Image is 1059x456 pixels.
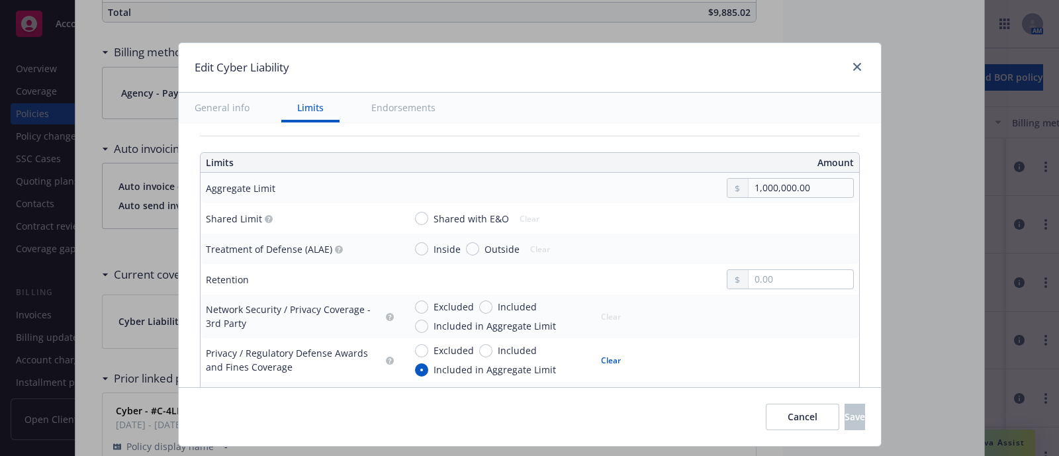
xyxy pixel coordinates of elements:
[749,179,852,197] input: 0.00
[206,242,332,256] div: Treatment of Defense (ALAE)
[206,273,249,287] div: Retention
[536,153,858,173] th: Amount
[206,181,275,195] div: Aggregate Limit
[749,270,852,289] input: 0.00
[195,59,289,76] h1: Edit Cyber Liability
[434,300,474,314] span: Excluded
[466,242,479,255] input: Outside
[479,344,492,357] input: Included
[434,242,461,256] span: Inside
[179,93,265,122] button: General info
[206,302,383,330] div: Network Security / Privacy Coverage - 3rd Party
[415,320,428,333] input: Included in Aggregate Limit
[434,363,556,377] span: Included in Aggregate Limit
[434,212,509,226] span: Shared with E&O
[415,300,428,314] input: Excluded
[479,300,492,314] input: Included
[415,344,428,357] input: Excluded
[498,343,537,357] span: Included
[434,319,556,333] span: Included in Aggregate Limit
[201,153,464,173] th: Limits
[498,300,537,314] span: Included
[434,343,474,357] span: Excluded
[593,351,629,369] button: Clear
[206,346,383,374] div: Privacy / Regulatory Defense Awards and Fines Coverage
[355,93,451,122] button: Endorsements
[484,242,520,256] span: Outside
[415,212,428,225] input: Shared with E&O
[415,242,428,255] input: Inside
[206,212,262,226] div: Shared Limit
[415,363,428,377] input: Included in Aggregate Limit
[281,93,340,122] button: Limits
